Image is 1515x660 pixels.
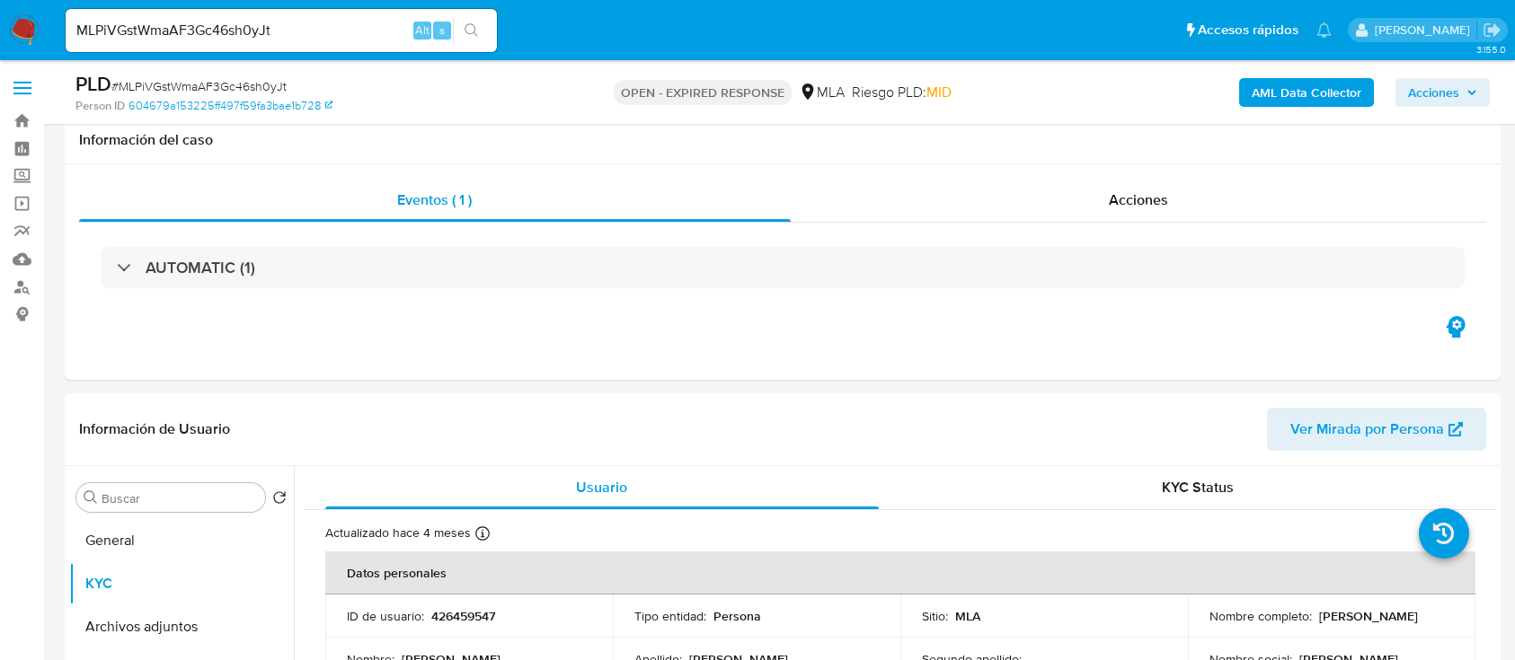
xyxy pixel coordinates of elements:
[614,80,792,105] p: OPEN - EXPIRED RESPONSE
[347,608,424,624] p: ID de usuario :
[431,608,495,624] p: 426459547
[75,98,125,114] b: Person ID
[79,131,1486,149] h1: Información del caso
[75,69,111,98] b: PLD
[453,18,490,43] button: search-icon
[439,22,445,39] span: s
[69,605,294,648] button: Archivos adjuntos
[272,490,287,510] button: Volver al orden por defecto
[1319,608,1418,624] p: [PERSON_NAME]
[1267,408,1486,451] button: Ver Mirada por Persona
[955,608,980,624] p: MLA
[922,608,948,624] p: Sitio :
[852,83,952,102] span: Riesgo PLD:
[69,519,294,562] button: General
[111,77,287,95] span: # MLPiVGstWmaAF3Gc46sh0yJt
[1395,78,1490,107] button: Acciones
[325,551,1475,594] th: Datos personales
[1483,21,1502,40] a: Salir
[1375,22,1476,39] p: florencia.merelli@mercadolibre.com
[69,562,294,605] button: KYC
[325,524,471,541] p: Actualizado hace 4 meses
[146,258,255,277] h3: AUTOMATIC (1)
[66,19,497,42] input: Buscar usuario o caso...
[926,82,952,102] span: MID
[101,247,1465,288] div: AUTOMATIC (1)
[102,490,258,506] input: Buscar
[1239,78,1374,107] button: AML Data Collector
[1209,608,1312,624] p: Nombre completo :
[397,189,472,210] span: Eventos ( 1 )
[576,477,627,497] span: Usuario
[84,490,98,505] button: Buscar
[713,608,761,624] p: Persona
[1198,21,1298,40] span: Accesos rápidos
[1408,78,1459,107] span: Acciones
[1290,408,1444,451] span: Ver Mirada por Persona
[634,608,706,624] p: Tipo entidad :
[1252,78,1361,107] b: AML Data Collector
[1109,189,1168,210] span: Acciones
[799,83,845,102] div: MLA
[1316,22,1332,38] a: Notificaciones
[79,420,230,438] h1: Información de Usuario
[415,22,430,39] span: Alt
[1162,477,1234,497] span: KYC Status
[128,98,332,114] a: 604679a153225ff497f59fa3bae1b728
